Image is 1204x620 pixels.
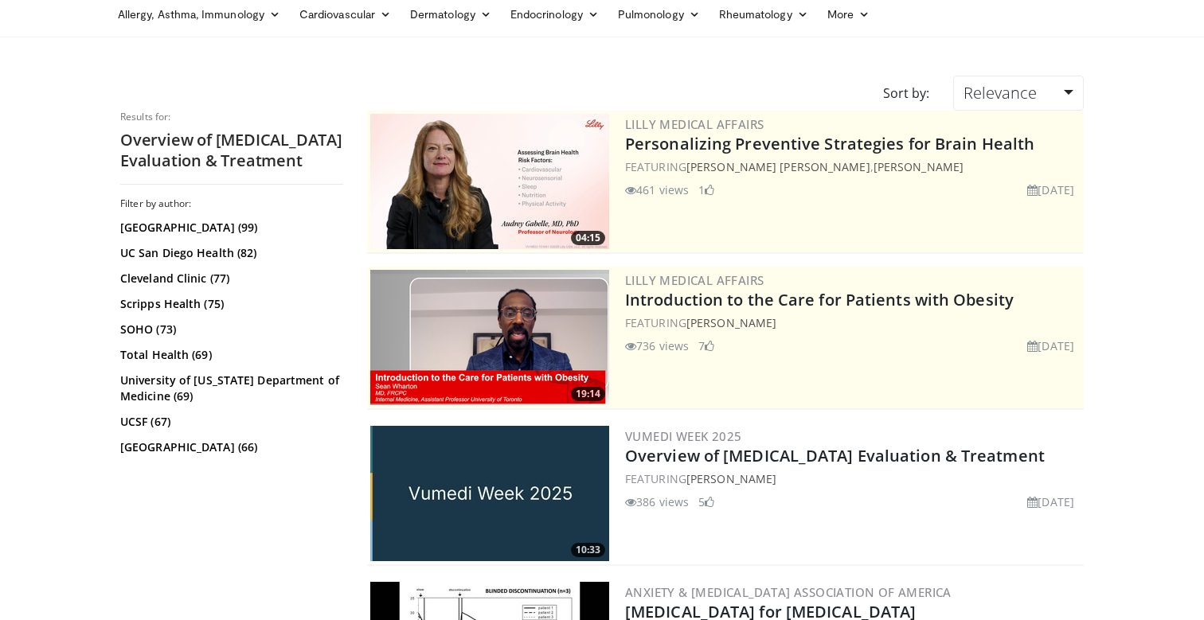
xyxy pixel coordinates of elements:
[120,347,339,363] a: Total Health (69)
[120,130,343,171] h2: Overview of [MEDICAL_DATA] Evaluation & Treatment
[120,322,339,337] a: SOHO (73)
[625,470,1081,487] div: FEATURING
[625,158,1081,175] div: FEATURING ,
[871,76,941,111] div: Sort by:
[120,220,339,236] a: [GEOGRAPHIC_DATA] (99)
[625,116,764,132] a: Lilly Medical Affairs
[625,428,741,444] a: Vumedi Week 2025
[625,445,1045,466] a: Overview of [MEDICAL_DATA] Evaluation & Treatment
[625,493,689,510] li: 386 views
[625,289,1014,310] a: Introduction to the Care for Patients with Obesity
[1027,337,1074,354] li: [DATE]
[698,337,714,354] li: 7
[370,270,609,405] a: 19:14
[698,181,714,198] li: 1
[698,493,714,510] li: 5
[120,245,339,261] a: UC San Diego Health (82)
[686,159,870,174] a: [PERSON_NAME] [PERSON_NAME]
[1027,493,1074,510] li: [DATE]
[625,314,1081,331] div: FEATURING
[686,315,776,330] a: [PERSON_NAME]
[625,337,689,354] li: 736 views
[964,82,1037,103] span: Relevance
[625,133,1034,154] a: Personalizing Preventive Strategies for Brain Health
[874,159,964,174] a: [PERSON_NAME]
[120,296,339,312] a: Scripps Health (75)
[120,111,343,123] p: Results for:
[953,76,1084,111] a: Relevance
[625,584,952,600] a: Anxiety & [MEDICAL_DATA] Association of America
[370,270,609,405] img: acc2e291-ced4-4dd5-b17b-d06994da28f3.png.300x170_q85_crop-smart_upscale.png
[571,231,605,245] span: 04:15
[120,197,343,210] h3: Filter by author:
[120,439,339,455] a: [GEOGRAPHIC_DATA] (66)
[370,426,609,561] a: 10:33
[120,414,339,430] a: UCSF (67)
[625,181,689,198] li: 461 views
[120,372,339,404] a: University of [US_STATE] Department of Medicine (69)
[370,426,609,561] img: e4df0e9d-0d77-4461-a7bc-edd75ed77e9a.jpg.300x170_q85_crop-smart_upscale.jpg
[686,471,776,486] a: [PERSON_NAME]
[370,114,609,249] a: 04:15
[1027,181,1074,198] li: [DATE]
[370,114,609,249] img: c3be7821-a0a3-4187-927a-3bb177bd76b4.png.300x170_q85_crop-smart_upscale.jpg
[571,387,605,401] span: 19:14
[625,272,764,288] a: Lilly Medical Affairs
[120,271,339,287] a: Cleveland Clinic (77)
[571,543,605,557] span: 10:33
